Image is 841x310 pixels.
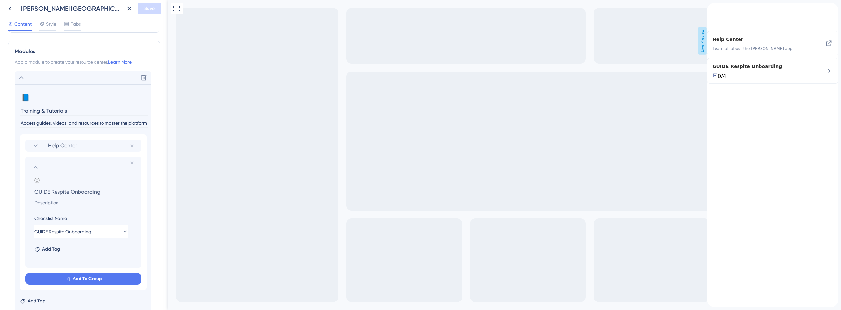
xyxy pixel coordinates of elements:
[20,297,46,305] button: Add Tag
[34,225,128,238] button: GUIDE Respite Onboarding
[34,215,67,222] span: Checklist Name
[144,5,155,12] span: Save
[6,33,102,49] div: Help Center
[42,245,60,253] span: Add Tag
[29,187,140,196] input: Header
[25,140,141,152] div: Help Center
[530,27,538,55] span: Live Preview
[6,60,102,77] div: GUIDE Respite Onboarding
[29,199,140,207] input: Description
[34,245,60,253] button: Add Tag
[6,43,102,49] span: Learn all about the [PERSON_NAME] app
[20,93,31,103] button: 📘
[14,20,32,28] span: Content
[6,60,102,68] span: GUIDE Respite Onboarding
[48,142,130,150] span: Help Center
[21,4,121,13] div: [PERSON_NAME][GEOGRAPHIC_DATA]
[20,106,148,116] input: Header
[6,33,102,41] span: Help Center
[73,275,102,283] span: Add To Group
[46,20,56,28] span: Style
[11,71,19,77] span: 0/4
[108,59,132,65] a: Learn More.
[28,297,46,305] span: Add Tag
[37,3,39,9] div: 3
[15,59,108,65] span: Add a module to create your resource center.
[34,228,91,236] span: GUIDE Respite Onboarding
[15,48,153,55] div: Modules
[71,20,81,28] span: Tabs
[25,273,141,285] button: Add To Group
[4,2,33,10] span: Need Help?
[20,119,148,128] input: Description
[138,3,161,14] button: Save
